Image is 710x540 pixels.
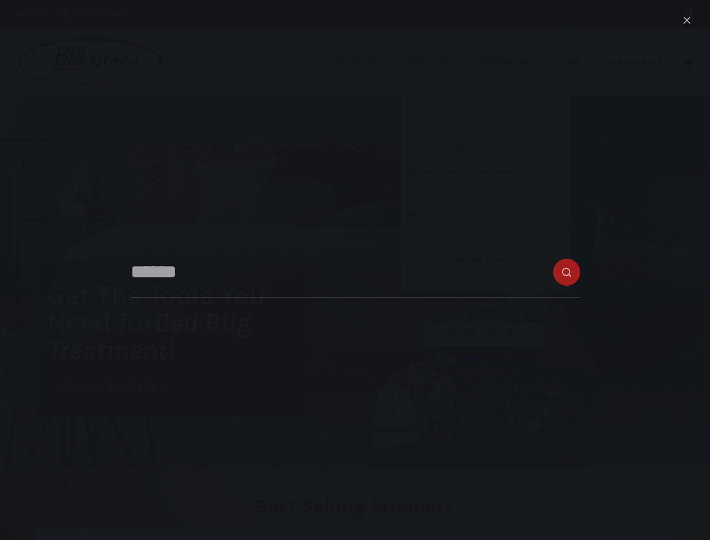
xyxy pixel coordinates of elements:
img: Prevsol/Bed Bug Heat Doctor [17,37,164,87]
a: Major Brand Affiliations [401,205,569,226]
a: Commitment to Green [401,118,569,139]
a: Who We Are [401,96,569,117]
h1: Get The Tools You Need for [47,281,309,364]
span: View our Best Sellers! [61,382,169,393]
a: Come See Us at a Trade Show [401,249,569,270]
a: Partner Associations [401,227,569,248]
nav: Primary [326,28,669,96]
a: About Us [401,28,468,96]
a: Our Reviews [598,28,669,96]
a: Government Credentials [401,270,569,291]
a: Why Choose Us? [401,183,569,204]
a: Shop [550,28,598,96]
i: Bed Bug Treatment! [47,307,251,366]
a: Industries [326,28,401,96]
h2: Best Selling Products [35,497,675,516]
a: View our Best Sellers! [47,375,182,399]
a: Information [468,28,550,96]
button: Open LiveChat chat widget [9,4,43,38]
a: How Does the Heat Process Work? [401,161,569,182]
button: Search [685,10,693,19]
a: Why We Use Heat [401,139,569,161]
